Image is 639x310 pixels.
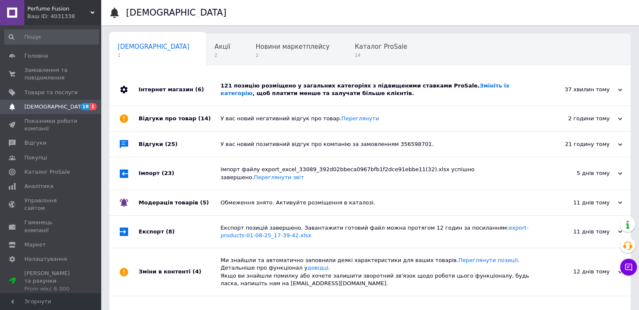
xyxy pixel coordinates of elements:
[308,265,329,271] a: довідці
[538,86,622,93] div: 37 хвилин тому
[165,141,178,147] span: (25)
[221,166,538,181] div: Імпорт файлу export_excel_33089_392d02bbeca0967bfb1f2dce91ebbe11(32).xlsx успішно завершено.
[24,154,47,162] span: Покупці
[24,139,46,147] span: Відгуки
[24,219,78,234] span: Гаманець компанії
[27,5,90,13] span: Perfume Fusion
[355,52,407,58] span: 14
[254,174,304,180] a: Переглянути звіт
[139,106,221,131] div: Відгуки про товар
[221,224,538,239] div: Експорт позицій завершено. Завантажити готовий файл можна протягом 12 годин за посиланням:
[192,268,201,275] span: (4)
[538,115,622,122] div: 2 години тому
[27,13,101,20] div: Ваш ID: 4031338
[4,29,99,45] input: Пошук
[355,43,407,50] span: Каталог ProSale
[538,170,622,177] div: 5 днів тому
[221,199,538,207] div: Обмеження знято. Активуйте розміщення в каталозі.
[166,228,175,235] span: (8)
[139,132,221,157] div: Відгуки
[90,103,97,110] span: 1
[221,140,538,148] div: У вас новий позитивний відгук про компанію за замовленням 356598701.
[255,52,329,58] span: 2
[342,115,379,122] a: Переглянути
[139,216,221,248] div: Експорт
[215,52,231,58] span: 2
[221,225,529,238] a: export-products-01-08-25_17-39-42.xlsx
[221,115,538,122] div: У вас новий негативний відгук про товар.
[221,82,538,97] div: 121 позицію розміщено у загальних категоріях з підвищеними ставками ProSale. , щоб платити менше ...
[24,270,78,293] span: [PERSON_NAME] та рахунки
[200,199,209,206] span: (5)
[139,248,221,296] div: Зміни в контенті
[24,183,53,190] span: Аналітика
[139,157,221,189] div: Імпорт
[255,43,329,50] span: Новини маркетплейсу
[198,115,211,122] span: (14)
[195,86,204,93] span: (6)
[24,168,70,176] span: Каталог ProSale
[118,52,189,58] span: 1
[24,255,67,263] span: Налаштування
[620,259,637,276] button: Чат з покупцем
[538,268,622,276] div: 12 днів тому
[139,74,221,106] div: Інтернет магазин
[24,241,46,249] span: Маркет
[24,197,78,212] span: Управління сайтом
[162,170,174,176] span: (23)
[126,8,226,18] h1: [DEMOGRAPHIC_DATA]
[24,103,87,111] span: [DEMOGRAPHIC_DATA]
[24,52,48,60] span: Головна
[458,257,518,263] a: Переглянути позиції
[24,285,78,293] div: Prom мікс 6 000
[538,140,622,148] div: 21 годину тому
[538,199,622,207] div: 11 днів тому
[139,190,221,215] div: Модерація товарів
[24,117,78,132] span: Показники роботи компанії
[118,43,189,50] span: [DEMOGRAPHIC_DATA]
[215,43,231,50] span: Акції
[24,66,78,82] span: Замовлення та повідомлення
[24,89,78,96] span: Товари та послуги
[538,228,622,236] div: 11 днів тому
[221,257,538,287] div: Ми знайшли та автоматично заповнили деякі характеристики для ваших товарів. . Детальніше про функ...
[80,103,90,110] span: 18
